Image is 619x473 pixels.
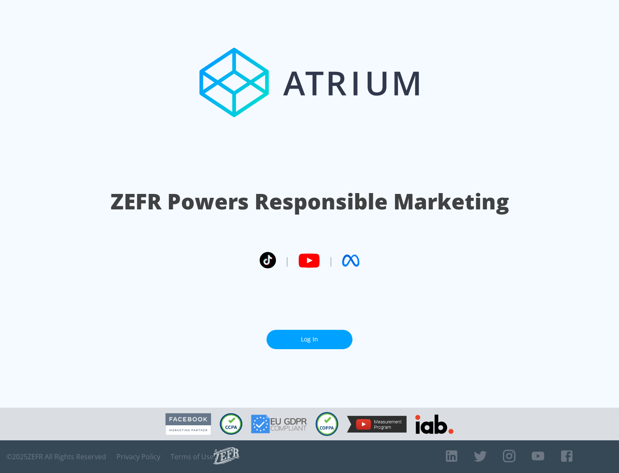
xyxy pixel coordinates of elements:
a: Terms of Use [171,452,214,461]
span: | [328,254,334,267]
img: IAB [415,415,454,434]
img: GDPR Compliant [251,415,307,433]
img: Facebook Marketing Partner [165,413,211,435]
h1: ZEFR Powers Responsible Marketing [110,187,509,216]
img: YouTube Measurement Program [347,416,407,433]
span: | [285,254,290,267]
img: COPPA Compliant [316,412,338,436]
a: Privacy Policy [116,452,160,461]
span: © 2025 ZEFR All Rights Reserved [6,452,106,461]
img: CCPA Compliant [220,413,242,435]
a: Log In [267,330,352,349]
